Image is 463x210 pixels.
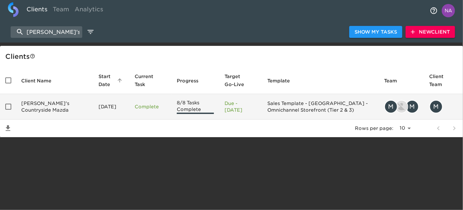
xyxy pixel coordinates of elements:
[30,53,35,59] svg: This is a list of all of your clients and clients shared with you
[135,72,158,88] span: Current Task
[411,28,450,36] span: New Client
[72,2,106,19] a: Analytics
[384,77,406,85] span: Team
[93,94,129,120] td: [DATE]
[99,72,124,88] span: Start Date
[267,77,298,85] span: Template
[430,72,458,88] span: Client Team
[430,100,458,113] div: mn@napletonmail.com
[355,28,397,36] span: Show My Tasks
[11,26,82,38] input: search
[16,94,93,120] td: [PERSON_NAME]'s Countryside Mazda
[85,26,96,38] button: edit
[262,94,379,120] td: Sales Template - [GEOGRAPHIC_DATA] - Omnichannel Storefront (Tier 2 & 3)
[384,100,419,113] div: mike.crothers@roadster.com, austin@roadster.com, michael.sung@roadster.com
[24,2,50,19] a: Clients
[8,2,19,17] img: logo
[384,100,398,113] div: M
[406,100,419,113] div: M
[5,51,460,62] div: Client s
[396,101,408,113] img: austin@roadster.com
[355,125,393,132] p: Rows per page:
[225,100,257,113] p: Due - [DATE]
[406,26,455,38] button: NewClient
[177,77,207,85] span: Progress
[442,4,455,17] img: Profile
[426,3,442,19] button: notifications
[135,103,166,110] p: Complete
[50,2,72,19] a: Team
[349,26,402,38] button: Show My Tasks
[396,123,413,133] select: rows per page
[135,72,166,88] span: Current Task
[171,94,219,120] td: 8/8 Tasks Complete
[225,72,248,88] span: Calculated based on the start date and the duration of all Tasks contained in this Hub.
[21,77,60,85] span: Client Name
[225,72,257,88] span: Target Go-Live
[430,100,443,113] div: M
